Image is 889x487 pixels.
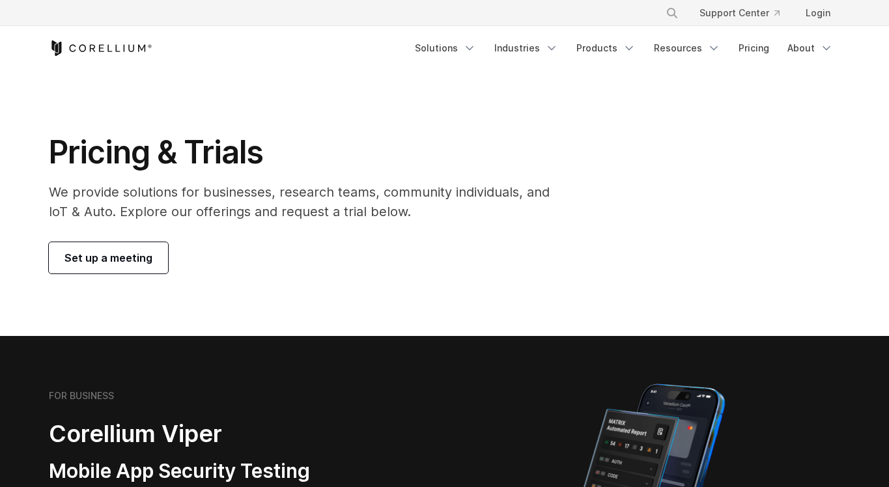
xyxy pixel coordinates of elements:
p: We provide solutions for businesses, research teams, community individuals, and IoT & Auto. Explo... [49,182,568,221]
a: Industries [487,36,566,60]
a: Resources [646,36,728,60]
a: Pricing [731,36,777,60]
h2: Corellium Viper [49,419,382,449]
div: Navigation Menu [407,36,841,60]
h3: Mobile App Security Testing [49,459,382,484]
a: Support Center [689,1,790,25]
a: About [780,36,841,60]
a: Login [795,1,841,25]
div: Navigation Menu [650,1,841,25]
button: Search [660,1,684,25]
a: Products [569,36,643,60]
h6: FOR BUSINESS [49,390,114,402]
span: Set up a meeting [64,250,152,266]
a: Set up a meeting [49,242,168,273]
a: Corellium Home [49,40,152,56]
h1: Pricing & Trials [49,133,568,172]
a: Solutions [407,36,484,60]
